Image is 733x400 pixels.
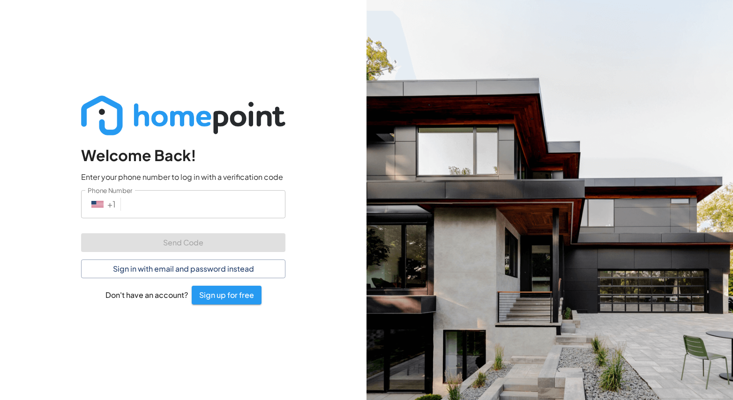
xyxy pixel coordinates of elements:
h4: Welcome Back! [81,146,285,165]
button: Sign up for free [192,286,262,304]
label: Phone Number [88,186,132,195]
img: Logo [81,96,285,135]
button: Sign in with email and password instead [81,259,285,278]
p: Enter your phone number to log in with a verification code [81,172,285,183]
h6: Don't have an account? [105,289,188,301]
